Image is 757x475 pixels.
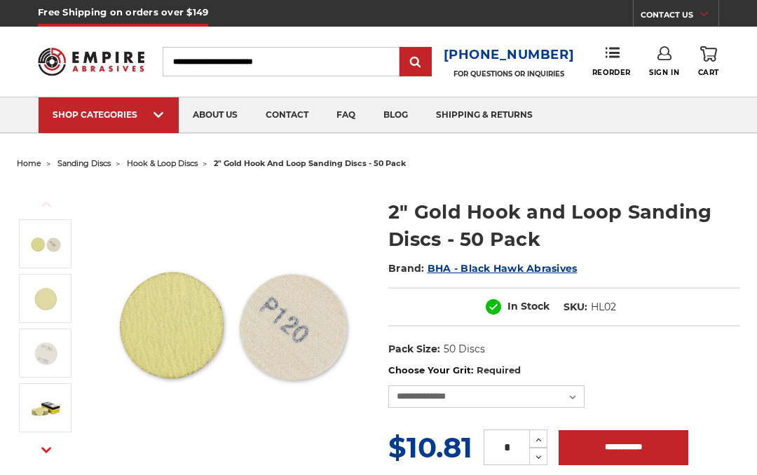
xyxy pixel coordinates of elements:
[649,68,679,77] span: Sign In
[214,158,406,168] span: 2" gold hook and loop sanding discs - 50 pack
[252,97,322,133] a: contact
[477,364,521,376] small: Required
[28,336,63,371] img: premium velcro backed 2 inch sanding disc
[641,7,718,27] a: CONTACT US
[507,300,550,312] span: In Stock
[698,46,719,77] a: Cart
[322,97,369,133] a: faq
[95,184,369,457] img: 2 inch hook loop sanding discs gold
[444,69,575,78] p: FOR QUESTIONS OR INQUIRIES
[591,300,616,315] dd: HL02
[564,300,587,315] dt: SKU:
[29,435,63,465] button: Next
[369,97,422,133] a: blog
[17,158,41,168] a: home
[388,342,440,357] dt: Pack Size:
[29,189,63,219] button: Previous
[388,198,740,253] h1: 2" Gold Hook and Loop Sanding Discs - 50 Pack
[698,68,719,77] span: Cart
[179,97,252,133] a: about us
[422,97,547,133] a: shipping & returns
[388,262,425,275] span: Brand:
[127,158,198,168] a: hook & loop discs
[402,48,430,76] input: Submit
[444,342,485,357] dd: 50 Discs
[53,109,165,120] div: SHOP CATEGORIES
[592,68,631,77] span: Reorder
[592,46,631,76] a: Reorder
[57,158,111,168] a: sanding discs
[38,41,144,82] img: Empire Abrasives
[444,45,575,65] a: [PHONE_NUMBER]
[28,281,63,316] img: 2" gold sanding disc with hook and loop backing
[28,390,63,425] img: 50 pack - gold 2 inch hook and loop sanding discs
[388,430,472,464] span: $10.81
[428,262,578,275] a: BHA - Black Hawk Abrasives
[28,226,63,261] img: 2 inch hook loop sanding discs gold
[388,364,740,378] label: Choose Your Grit:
